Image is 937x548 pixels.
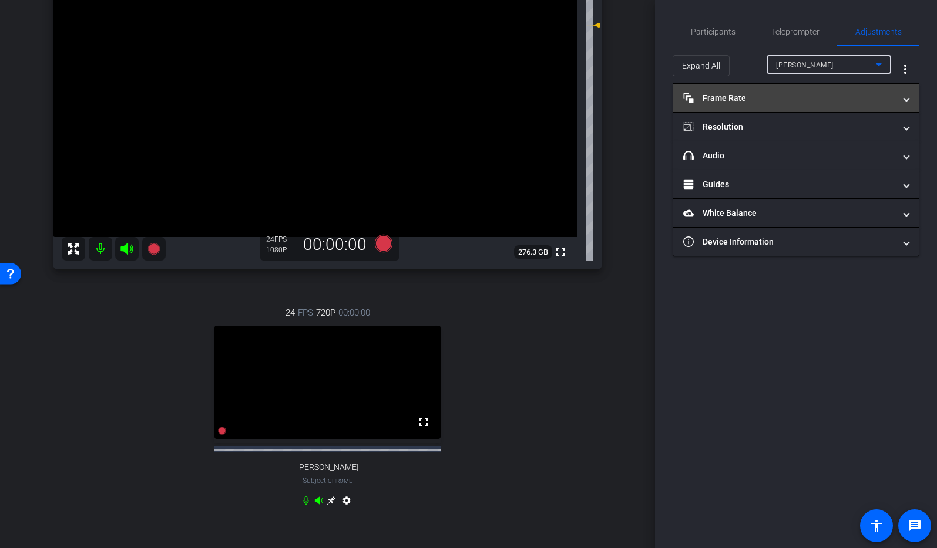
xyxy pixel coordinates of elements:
[295,235,374,255] div: 00:00:00
[338,306,370,319] span: 00:00:00
[891,55,919,83] button: More Options for Adjustments Panel
[683,236,895,248] mat-panel-title: Device Information
[417,415,431,429] mat-icon: fullscreen
[328,478,352,484] span: Chrome
[898,62,912,76] mat-icon: more_vert
[673,55,730,76] button: Expand All
[673,170,919,198] mat-expansion-panel-header: Guides
[683,178,895,191] mat-panel-title: Guides
[691,28,736,36] span: Participants
[286,306,295,319] span: 24
[297,462,358,472] span: [PERSON_NAME]
[673,84,919,112] mat-expansion-panel-header: Frame Rate
[683,121,895,133] mat-panel-title: Resolution
[298,306,313,319] span: FPS
[683,92,895,104] mat-panel-title: Frame Rate
[673,199,919,227] mat-expansion-panel-header: White Balance
[340,496,354,510] mat-icon: settings
[855,28,902,36] span: Adjustments
[673,113,919,141] mat-expansion-panel-header: Resolution
[908,519,922,533] mat-icon: message
[673,228,919,256] mat-expansion-panel-header: Device Information
[316,306,335,319] span: 720P
[682,55,720,77] span: Expand All
[771,28,820,36] span: Teleprompter
[326,476,328,485] span: -
[274,235,287,243] span: FPS
[303,475,352,486] span: Subject
[869,519,884,533] mat-icon: accessibility
[673,141,919,170] mat-expansion-panel-header: Audio
[514,245,552,259] span: 276.3 GB
[683,150,895,162] mat-panel-title: Audio
[586,18,600,32] mat-icon: 14 dB
[683,207,895,219] mat-panel-title: White Balance
[266,245,295,255] div: 1080P
[266,235,295,244] div: 24
[553,245,567,259] mat-icon: fullscreen
[776,61,834,69] span: [PERSON_NAME]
